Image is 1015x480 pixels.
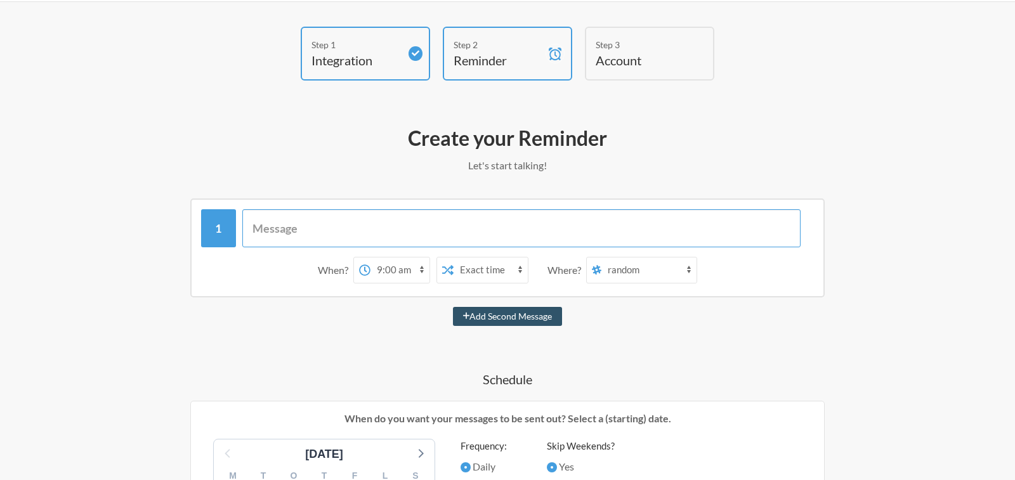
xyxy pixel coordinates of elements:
[461,462,471,472] input: Daily
[596,38,684,51] div: Step 3
[547,257,586,283] div: Where?
[200,411,815,426] p: When do you want your messages to be sent out? Select a (starting) date.
[300,446,348,463] div: [DATE]
[596,51,684,69] h4: Account
[454,38,542,51] div: Step 2
[311,51,400,69] h4: Integration
[547,462,557,472] input: Yes
[140,370,875,388] h4: Schedule
[453,307,563,326] button: Add Second Message
[461,439,521,453] label: Frequency:
[547,459,615,474] label: Yes
[547,439,615,453] label: Skip Weekends?
[461,459,521,474] label: Daily
[140,125,875,152] h2: Create your Reminder
[318,257,353,283] div: When?
[454,51,542,69] h4: Reminder
[242,209,801,247] input: Message
[140,158,875,173] p: Let's start talking!
[311,38,400,51] div: Step 1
